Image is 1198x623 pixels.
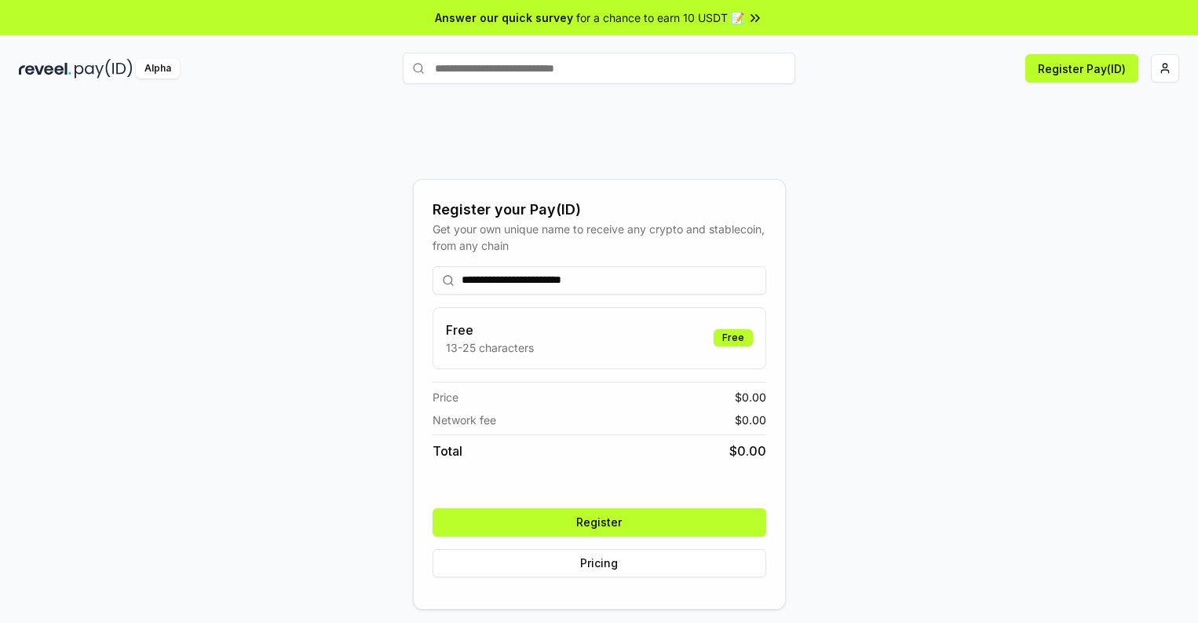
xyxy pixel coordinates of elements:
[446,321,534,339] h3: Free
[729,442,766,460] span: $ 0.00
[433,549,766,577] button: Pricing
[735,412,766,428] span: $ 0.00
[136,59,180,79] div: Alpha
[433,199,766,221] div: Register your Pay(ID)
[433,442,462,460] span: Total
[433,389,458,405] span: Price
[75,59,133,79] img: pay_id
[433,221,766,254] div: Get your own unique name to receive any crypto and stablecoin, from any chain
[1025,54,1138,82] button: Register Pay(ID)
[435,9,573,26] span: Answer our quick survey
[19,59,71,79] img: reveel_dark
[446,339,534,356] p: 13-25 characters
[433,508,766,537] button: Register
[735,389,766,405] span: $ 0.00
[714,329,753,346] div: Free
[433,412,496,428] span: Network fee
[576,9,744,26] span: for a chance to earn 10 USDT 📝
